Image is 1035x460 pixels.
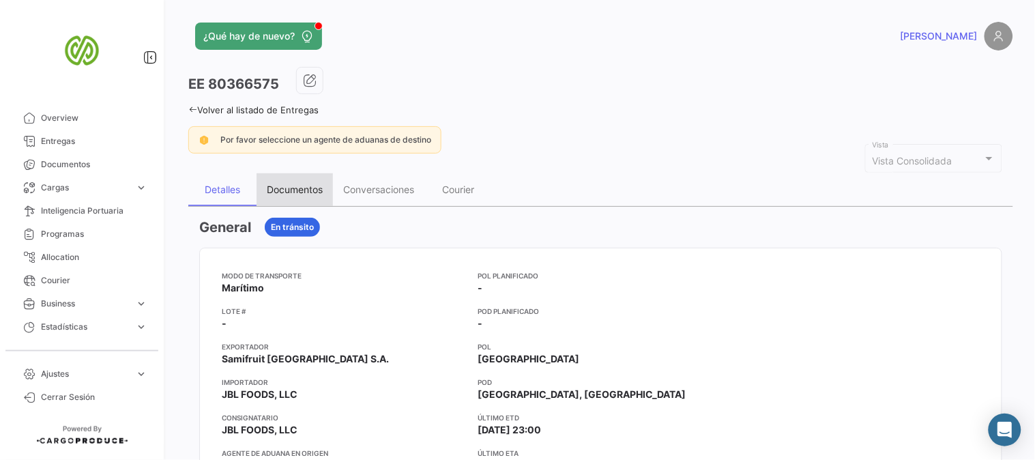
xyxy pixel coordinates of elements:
[188,74,279,94] h3: EE 80366575
[478,341,724,352] app-card-info-title: POL
[41,228,147,240] span: Programas
[135,182,147,194] span: expand_more
[11,106,153,130] a: Overview
[478,377,724,388] app-card-info-title: POD
[222,377,467,388] app-card-info-title: Importador
[901,29,978,43] span: [PERSON_NAME]
[195,23,322,50] button: ¿Qué hay de nuevo?
[41,182,130,194] span: Cargas
[478,281,483,295] span: -
[478,388,686,401] span: [GEOGRAPHIC_DATA], [GEOGRAPHIC_DATA]
[478,352,580,366] span: [GEOGRAPHIC_DATA]
[48,16,116,85] img: san-miguel-logo.png
[222,270,467,281] app-card-info-title: Modo de Transporte
[443,184,475,195] div: Courier
[478,412,724,423] app-card-info-title: Último ETD
[199,218,251,237] h3: General
[11,199,153,222] a: Inteligencia Portuaria
[222,412,467,423] app-card-info-title: Consignatario
[985,22,1013,51] img: placeholder-user.png
[222,317,227,330] span: -
[989,414,1021,446] div: Abrir Intercom Messenger
[41,112,147,124] span: Overview
[478,306,724,317] app-card-info-title: POD Planificado
[478,423,542,437] span: [DATE] 23:00
[222,341,467,352] app-card-info-title: Exportador
[222,281,264,295] span: Marítimo
[41,391,147,403] span: Cerrar Sesión
[41,251,147,263] span: Allocation
[222,423,297,437] span: JBL FOODS, LLC
[267,184,323,195] div: Documentos
[478,448,724,459] app-card-info-title: Último ETA
[188,104,319,115] a: Volver al listado de Entregas
[11,246,153,269] a: Allocation
[203,29,295,43] span: ¿Qué hay de nuevo?
[478,317,483,330] span: -
[41,298,130,310] span: Business
[41,205,147,217] span: Inteligencia Portuaria
[220,134,431,145] span: Por favor seleccione un agente de aduanas de destino
[41,321,130,333] span: Estadísticas
[41,135,147,147] span: Entregas
[41,158,147,171] span: Documentos
[222,448,467,459] app-card-info-title: Agente de Aduana en Origen
[135,298,147,310] span: expand_more
[343,184,414,195] div: Conversaciones
[11,153,153,176] a: Documentos
[41,368,130,380] span: Ajustes
[478,270,724,281] app-card-info-title: POL Planificado
[271,221,314,233] span: En tránsito
[222,388,297,401] span: JBL FOODS, LLC
[11,222,153,246] a: Programas
[11,130,153,153] a: Entregas
[41,274,147,287] span: Courier
[135,368,147,380] span: expand_more
[873,155,952,167] mat-select-trigger: Vista Consolidada
[11,269,153,292] a: Courier
[222,352,389,366] span: Samifruit [GEOGRAPHIC_DATA] S.A.
[135,321,147,333] span: expand_more
[222,306,467,317] app-card-info-title: Lote #
[205,184,240,195] div: Detalles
